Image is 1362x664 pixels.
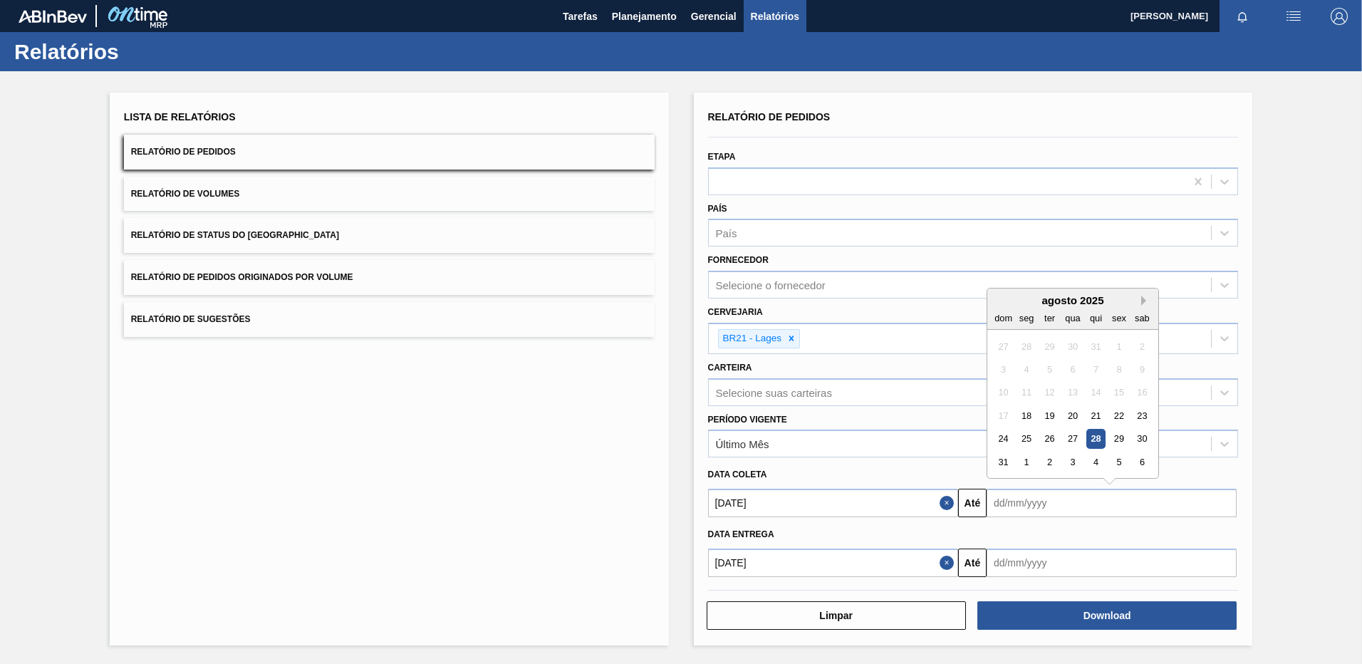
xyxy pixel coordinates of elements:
[124,177,655,212] button: Relatório de Volumes
[716,227,737,239] div: País
[994,337,1013,356] div: Not available domingo, 27 de julho de 2025
[994,406,1013,425] div: Not available domingo, 17 de agosto de 2025
[940,549,958,577] button: Close
[1109,430,1128,449] div: Choose sexta-feira, 29 de agosto de 2025
[1017,430,1036,449] div: Choose segunda-feira, 25 de agosto de 2025
[994,383,1013,403] div: Not available domingo, 10 de agosto de 2025
[19,10,87,23] img: TNhmsLtSVTkK8tSr43FrP2fwEKptu5GPRR3wAAAABJRU5ErkJggg==
[987,294,1158,306] div: agosto 2025
[708,529,774,539] span: Data entrega
[994,430,1013,449] div: Choose domingo, 24 de agosto de 2025
[1086,308,1106,328] div: qui
[1063,406,1082,425] div: Choose quarta-feira, 20 de agosto de 2025
[716,386,832,398] div: Selecione suas carteiras
[994,452,1013,472] div: Choose domingo, 31 de agosto de 2025
[1133,406,1152,425] div: Choose sábado, 23 de agosto de 2025
[563,8,598,25] span: Tarefas
[1141,296,1151,306] button: Next Month
[1063,383,1082,403] div: Not available quarta-feira, 13 de agosto de 2025
[1086,383,1106,403] div: Not available quinta-feira, 14 de agosto de 2025
[751,8,799,25] span: Relatórios
[708,363,752,373] label: Carteira
[124,111,236,123] span: Lista de Relatórios
[987,489,1237,517] input: dd/mm/yyyy
[1109,360,1128,379] div: Not available sexta-feira, 8 de agosto de 2025
[708,152,736,162] label: Etapa
[1063,360,1082,379] div: Not available quarta-feira, 6 de agosto de 2025
[131,230,339,240] span: Relatório de Status do [GEOGRAPHIC_DATA]
[14,43,267,60] h1: Relatórios
[1086,406,1106,425] div: Choose quinta-feira, 21 de agosto de 2025
[1133,430,1152,449] div: Choose sábado, 30 de agosto de 2025
[1109,406,1128,425] div: Choose sexta-feira, 22 de agosto de 2025
[1220,6,1265,26] button: Notificações
[1063,337,1082,356] div: Not available quarta-feira, 30 de julho de 2025
[1017,383,1036,403] div: Not available segunda-feira, 11 de agosto de 2025
[716,279,826,291] div: Selecione o fornecedor
[1086,360,1106,379] div: Not available quinta-feira, 7 de agosto de 2025
[1285,8,1302,25] img: userActions
[1133,383,1152,403] div: Not available sábado, 16 de agosto de 2025
[1109,337,1128,356] div: Not available sexta-feira, 1 de agosto de 2025
[708,549,958,577] input: dd/mm/yyyy
[131,272,353,282] span: Relatório de Pedidos Originados por Volume
[708,255,769,265] label: Fornecedor
[708,415,787,425] label: Período Vigente
[1086,430,1106,449] div: Choose quinta-feira, 28 de agosto de 2025
[708,204,727,214] label: País
[1040,308,1059,328] div: ter
[958,549,987,577] button: Até
[708,111,831,123] span: Relatório de Pedidos
[1133,308,1152,328] div: sab
[716,438,769,450] div: Último Mês
[612,8,677,25] span: Planejamento
[1109,452,1128,472] div: Choose sexta-feira, 5 de setembro de 2025
[707,601,966,630] button: Limpar
[1086,337,1106,356] div: Not available quinta-feira, 31 de julho de 2025
[994,308,1013,328] div: dom
[1133,337,1152,356] div: Not available sábado, 2 de agosto de 2025
[1040,430,1059,449] div: Choose terça-feira, 26 de agosto de 2025
[131,314,251,324] span: Relatório de Sugestões
[1133,360,1152,379] div: Not available sábado, 9 de agosto de 2025
[124,218,655,253] button: Relatório de Status do [GEOGRAPHIC_DATA]
[958,489,987,517] button: Até
[1109,383,1128,403] div: Not available sexta-feira, 15 de agosto de 2025
[1017,308,1036,328] div: seg
[131,189,239,199] span: Relatório de Volumes
[1086,452,1106,472] div: Choose quinta-feira, 4 de setembro de 2025
[987,549,1237,577] input: dd/mm/yyyy
[1063,452,1082,472] div: Choose quarta-feira, 3 de setembro de 2025
[1040,337,1059,356] div: Not available terça-feira, 29 de julho de 2025
[708,470,767,479] span: Data coleta
[691,8,737,25] span: Gerencial
[1063,430,1082,449] div: Choose quarta-feira, 27 de agosto de 2025
[131,147,236,157] span: Relatório de Pedidos
[708,489,958,517] input: dd/mm/yyyy
[977,601,1237,630] button: Download
[1017,360,1036,379] div: Not available segunda-feira, 4 de agosto de 2025
[1040,406,1059,425] div: Choose terça-feira, 19 de agosto de 2025
[1331,8,1348,25] img: Logout
[1017,452,1036,472] div: Choose segunda-feira, 1 de setembro de 2025
[1063,308,1082,328] div: qua
[124,135,655,170] button: Relatório de Pedidos
[994,360,1013,379] div: Not available domingo, 3 de agosto de 2025
[1040,383,1059,403] div: Not available terça-feira, 12 de agosto de 2025
[708,307,763,317] label: Cervejaria
[1040,452,1059,472] div: Choose terça-feira, 2 de setembro de 2025
[940,489,958,517] button: Close
[1133,452,1152,472] div: Choose sábado, 6 de setembro de 2025
[1017,337,1036,356] div: Not available segunda-feira, 28 de julho de 2025
[1109,308,1128,328] div: sex
[1040,360,1059,379] div: Not available terça-feira, 5 de agosto de 2025
[124,302,655,337] button: Relatório de Sugestões
[719,330,784,348] div: BR21 - Lages
[992,335,1153,474] div: month 2025-08
[124,260,655,295] button: Relatório de Pedidos Originados por Volume
[1017,406,1036,425] div: Choose segunda-feira, 18 de agosto de 2025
